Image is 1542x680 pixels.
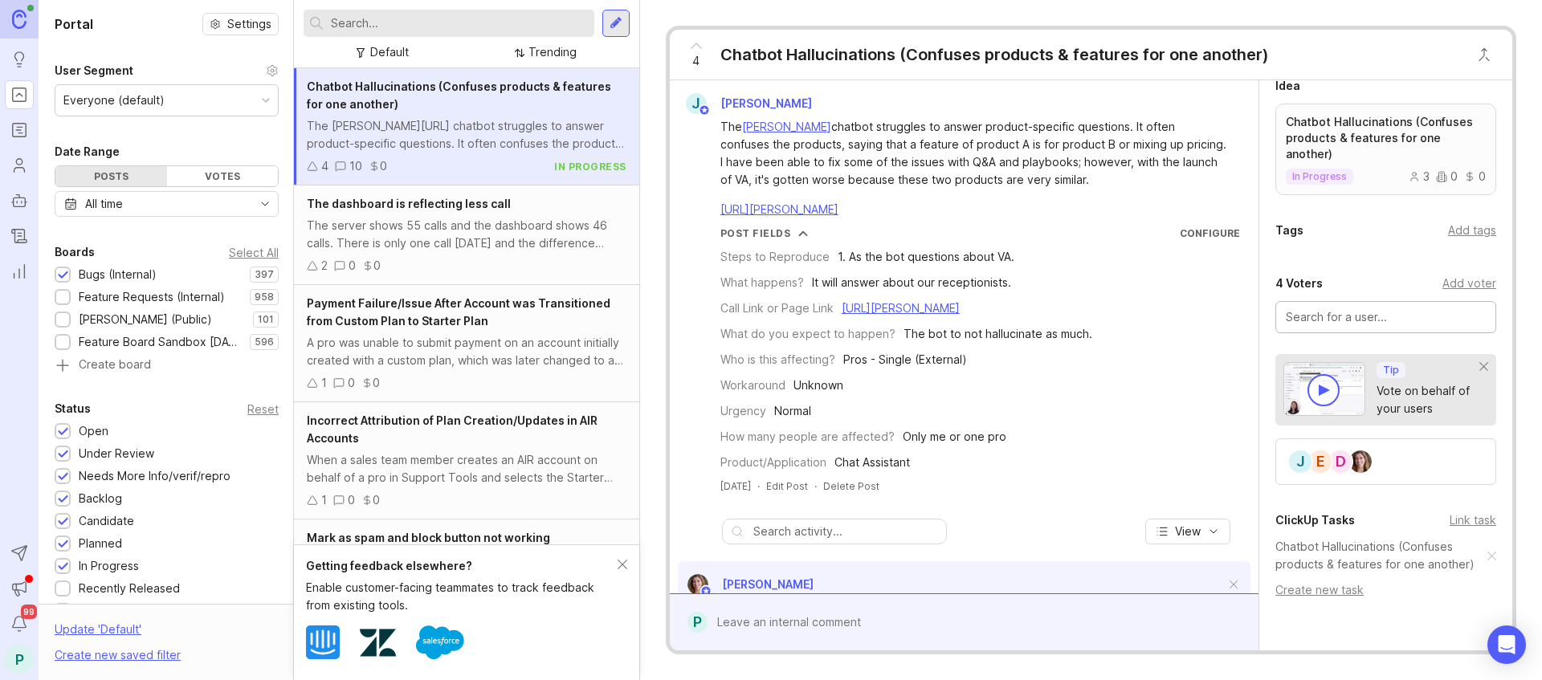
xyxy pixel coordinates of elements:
img: video-thumbnail-vote-d41b83416815613422e2ca741bf692cc.jpg [1283,362,1365,416]
button: Notifications [5,609,34,638]
div: 0 [373,374,380,392]
div: Call Link or Page Link [720,299,834,317]
a: Reporting [5,257,34,286]
div: Chatbot Hallucinations (Confuses products & features for one another) [720,43,1269,66]
a: Portal [5,80,34,109]
div: Status [55,399,91,418]
div: 0 [349,257,356,275]
div: Steps to Reproduce [720,248,830,266]
div: J [1287,449,1313,474]
p: 958 [255,291,274,303]
div: Create new task [1275,581,1496,599]
div: Feature Board Sandbox [DATE] [79,333,242,351]
div: Post Fields [720,226,791,240]
div: A pro was unable to submit payment on an account initially created with a custom plan, which was ... [307,334,626,369]
div: Feature Requests (Internal) [79,288,225,306]
div: Chat Assistant [834,454,910,471]
div: Default [370,43,409,61]
div: 0 [373,257,381,275]
input: Search activity... [753,523,938,540]
div: ClickUp Tasks [1275,511,1355,530]
div: Add tags [1448,222,1496,239]
div: Create new saved filter [55,646,181,664]
span: 4 [692,52,700,70]
div: Getting feedback elsewhere? [306,557,618,575]
a: Users [5,151,34,180]
div: Vote on behalf of your users [1377,382,1480,417]
div: Workaround [720,377,785,394]
span: Chatbot Hallucinations (Confuses products & features for one another) [307,79,611,111]
a: Chatbot Hallucinations (Confuses products & features for one another)in progress300 [1275,104,1496,195]
div: Delete Post [823,479,879,493]
div: 1 [321,491,327,509]
a: [URL][PERSON_NAME] [842,301,960,315]
svg: toggle icon [252,197,278,210]
div: Complete [79,602,131,620]
img: Zendesk logo [360,625,396,661]
div: 1. As the bot questions about VA. [838,248,1014,266]
div: The chatbot struggles to answer product-specific questions. It often confuses the products, sayin... [720,118,1226,189]
a: Ideas [5,45,34,74]
div: 0 [348,374,355,392]
div: 4 Voters [1275,274,1323,293]
div: · [757,479,760,493]
div: Under Review [79,445,154,462]
div: Idea [1275,76,1300,96]
div: Candidate [79,512,134,530]
a: Changelog [5,222,34,250]
div: Boards [55,242,95,262]
div: in progress [554,160,626,173]
div: The server shows 55 calls and the dashboard shows 46 calls. There is only one call [DATE] and the... [307,217,626,252]
div: 0 [373,491,380,509]
div: Update ' Default ' [55,621,141,646]
div: 0 [348,491,355,509]
span: View [1175,523,1201,540]
div: The bot to not hallucinate as much. [904,325,1092,343]
button: Announcements [5,574,34,603]
div: Normal [774,402,811,420]
p: 101 [258,313,274,326]
span: The dashboard is reflecting less call [307,197,511,210]
div: Link task [1450,511,1496,529]
a: Chatbot Hallucinations (Confuses products & features for one another)The [PERSON_NAME][URL] chatb... [294,68,639,185]
span: 99 [21,605,37,619]
div: Recently Released [79,580,180,597]
a: Roadmaps [5,116,34,145]
div: Product/Application [720,454,826,471]
a: Create board [55,359,279,373]
div: Planned [79,535,122,552]
div: 0 [1436,171,1458,182]
div: How many people are affected? [720,428,895,446]
div: Needs More Info/verif/repro [79,467,230,485]
div: 0 [1464,171,1486,182]
button: P [5,645,34,674]
div: What happens? [720,274,804,291]
button: Send to Autopilot [5,539,34,568]
div: Open [79,422,108,440]
p: Chatbot Hallucinations (Confuses products & features for one another) [1286,114,1486,162]
time: [DATE] [720,480,751,492]
a: Chatbot Hallucinations (Confuses products & features for one another) [1275,538,1487,573]
div: Everyone (default) [63,92,165,109]
img: Maddy Martin [1349,450,1372,473]
p: Tip [1383,364,1399,377]
img: Canny Home [12,10,27,28]
a: [URL][PERSON_NAME] [720,202,838,216]
a: J[PERSON_NAME] [676,93,825,114]
div: Tags [1275,221,1303,240]
div: [PERSON_NAME] (Public) [79,311,212,328]
p: in progress [1292,170,1347,183]
img: Maddy Martin [687,574,708,595]
button: Settings [202,13,279,35]
input: Search for a user... [1286,308,1486,326]
span: Settings [227,16,271,32]
div: What do you expect to happen? [720,325,895,343]
div: The [PERSON_NAME][URL] chatbot struggles to answer product-specific questions. It often confuses ... [307,117,626,153]
div: It will answer about our receptionists. [812,274,1011,291]
img: Salesforce logo [416,618,464,666]
a: Mark as spam and block button not workingIn the Dashboard, all the accounts for Estimatty are una... [294,519,639,619]
div: Backlog [79,490,122,507]
span: Mark as spam and block button not working [307,531,550,544]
